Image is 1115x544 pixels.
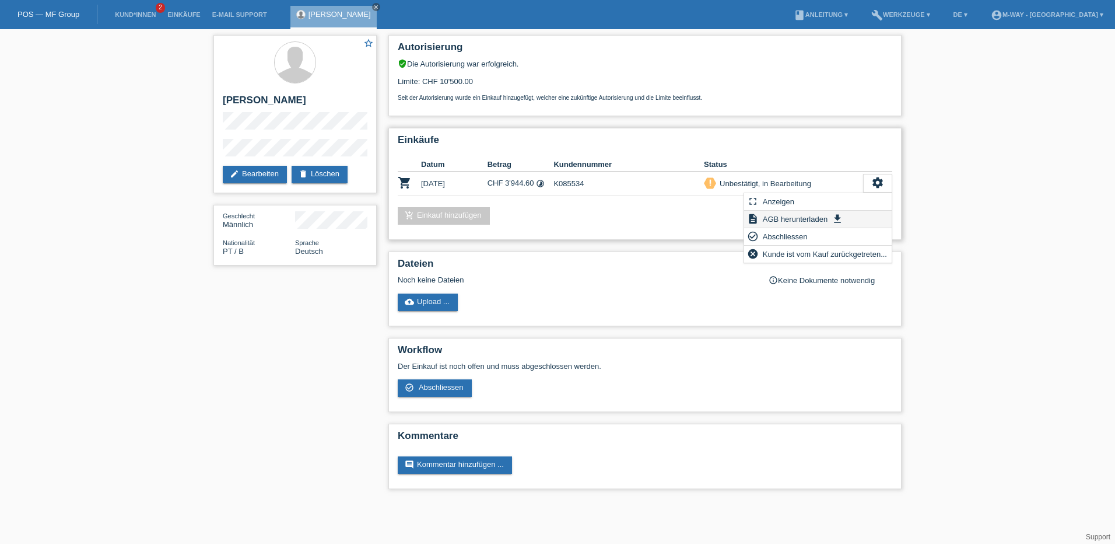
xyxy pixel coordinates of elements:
[398,134,892,152] h2: Einkäufe
[769,276,892,285] div: Keine Dokumente notwendig
[223,247,244,256] span: Portugal / B / 18.02.2021
[421,158,488,172] th: Datum
[832,213,843,225] i: get_app
[985,11,1109,18] a: account_circlem-way - [GEOGRAPHIC_DATA] ▾
[398,59,407,68] i: verified_user
[295,239,319,246] span: Sprache
[398,294,458,311] a: cloud_uploadUpload ...
[769,276,778,285] i: info_outline
[747,231,759,242] i: check_circle_outline
[419,383,464,392] span: Abschliessen
[295,247,323,256] span: Deutsch
[747,196,759,207] i: fullscreen
[398,68,892,101] div: Limite: CHF 10'500.00
[488,158,554,172] th: Betrag
[363,38,374,50] a: star_border
[398,379,472,397] a: check_circle_outline Abschliessen
[372,3,380,11] a: close
[706,179,714,187] i: priority_high
[398,41,892,59] h2: Autorisierung
[871,176,884,189] i: settings
[948,11,973,18] a: DE ▾
[1086,533,1110,541] a: Support
[206,11,273,18] a: E-Mail Support
[17,10,79,19] a: POS — MF Group
[704,158,863,172] th: Status
[223,239,255,246] span: Nationalität
[398,276,754,284] div: Noch keine Dateien
[398,176,412,190] i: POSP00026202
[398,456,512,474] a: commentKommentar hinzufügen ...
[761,229,809,243] span: Abschliessen
[109,11,162,18] a: Kund*innen
[308,10,371,19] a: [PERSON_NAME]
[405,211,414,220] i: add_shopping_cart
[865,11,936,18] a: buildWerkzeuge ▾
[223,95,367,112] h2: [PERSON_NAME]
[788,11,854,18] a: bookAnleitung ▾
[156,3,165,13] span: 2
[398,59,892,68] div: Die Autorisierung war erfolgreich.
[162,11,206,18] a: Einkäufe
[488,172,554,196] td: CHF 3'944.60
[761,194,796,208] span: Anzeigen
[405,460,414,469] i: comment
[553,172,704,196] td: K085534
[421,172,488,196] td: [DATE]
[398,95,892,101] p: Seit der Autorisierung wurde ein Einkauf hinzugefügt, welcher eine zukünftige Autorisierung und d...
[292,166,348,183] a: deleteLöschen
[223,212,255,219] span: Geschlecht
[373,4,379,10] i: close
[871,9,883,21] i: build
[299,169,308,179] i: delete
[794,9,805,21] i: book
[716,177,811,190] div: Unbestätigt, in Bearbeitung
[536,179,545,188] i: 24 Raten
[991,9,1002,21] i: account_circle
[223,166,287,183] a: editBearbeiten
[405,297,414,306] i: cloud_upload
[553,158,704,172] th: Kundennummer
[230,169,239,179] i: edit
[398,344,892,362] h2: Workflow
[747,213,759,225] i: description
[223,211,295,229] div: Männlich
[363,38,374,48] i: star_border
[405,383,414,392] i: check_circle_outline
[398,258,892,276] h2: Dateien
[398,207,490,225] a: add_shopping_cartEinkauf hinzufügen
[398,362,892,371] p: Der Einkauf ist noch offen und muss abgeschlossen werden.
[761,212,829,226] span: AGB herunterladen
[398,430,892,448] h2: Kommentare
